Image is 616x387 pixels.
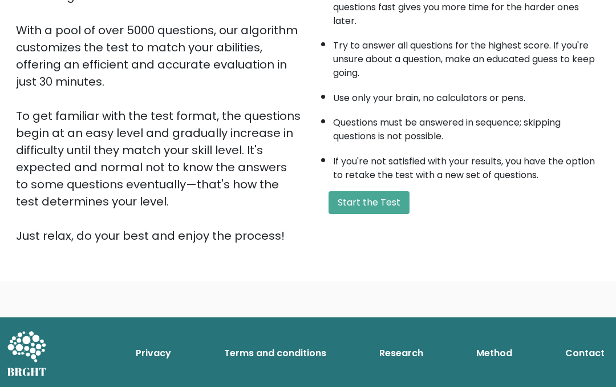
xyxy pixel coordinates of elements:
li: If you're not satisfied with your results, you have the option to retake the test with a new set ... [333,149,600,182]
a: Terms and conditions [220,342,331,365]
li: Try to answer all questions for the highest score. If you're unsure about a question, make an edu... [333,33,600,80]
li: Questions must be answered in sequence; skipping questions is not possible. [333,110,600,143]
a: Research [375,342,428,365]
li: Use only your brain, no calculators or pens. [333,86,600,105]
a: Privacy [131,342,176,365]
a: Method [472,342,517,365]
button: Start the Test [329,191,410,214]
a: Contact [561,342,609,365]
